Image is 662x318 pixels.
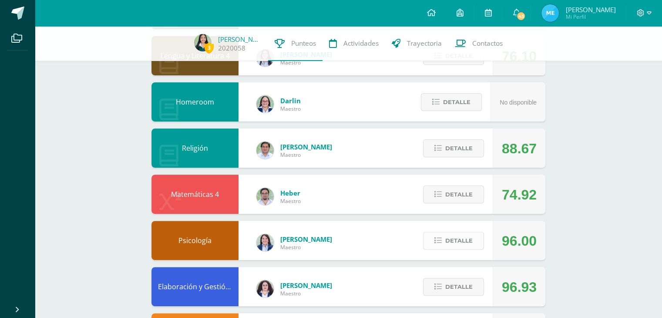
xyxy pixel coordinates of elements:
span: 43 [516,11,526,21]
img: ba02aa29de7e60e5f6614f4096ff8928.png [256,280,274,298]
a: Trayectoria [385,26,448,61]
span: 3 [204,42,214,53]
span: [PERSON_NAME] [280,281,332,290]
div: 96.00 [502,221,537,260]
span: Detalle [445,140,473,156]
img: 101204560ce1c1800cde82bcd5e5712f.png [256,234,274,251]
span: Maestro [280,197,301,205]
img: f767cae2d037801592f2ba1a5db71a2a.png [256,142,274,159]
a: Punteos [268,26,323,61]
a: [PERSON_NAME] [218,35,262,44]
div: Psicología [151,221,239,260]
div: Religión [151,129,239,168]
div: 88.67 [502,129,537,168]
span: Detalle [445,233,473,249]
a: Actividades [323,26,385,61]
div: 96.93 [502,267,537,307]
span: Maestro [280,290,332,297]
span: Maestro [280,244,332,251]
div: 74.92 [502,175,537,214]
div: Homeroom [151,82,239,122]
button: Detalle [421,93,482,111]
button: Detalle [423,232,484,250]
span: Darlin [280,96,301,105]
img: 571966f00f586896050bf2f129d9ef0a.png [256,95,274,113]
img: 00229b7027b55c487e096d516d4a36c4.png [256,188,274,205]
div: Matemáticas 4 [151,175,239,214]
span: Detalle [445,279,473,295]
span: [PERSON_NAME] [565,5,615,14]
span: Maestro [280,59,332,66]
span: Mi Perfil [565,13,615,20]
span: Contactos [472,39,503,48]
button: Detalle [423,139,484,157]
span: [PERSON_NAME] [280,235,332,244]
span: Punteos [291,39,316,48]
button: Detalle [423,278,484,296]
span: Trayectoria [407,39,442,48]
span: Maestro [280,105,301,112]
button: Detalle [423,186,484,203]
img: 1044221fe810fcca0147477d1eff99cf.png [194,34,212,51]
span: Maestro [280,151,332,159]
span: No disponible [500,99,537,106]
span: Actividades [343,39,379,48]
a: Contactos [448,26,509,61]
span: Heber [280,189,301,197]
img: 1081ff69c784832f7e8e7ec1b2af4791.png [541,4,559,22]
div: Elaboración y Gestión de Proyectos [151,267,239,306]
span: Detalle [443,94,470,110]
a: 2020058 [218,44,245,53]
span: Detalle [445,186,473,203]
span: [PERSON_NAME] [280,142,332,151]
